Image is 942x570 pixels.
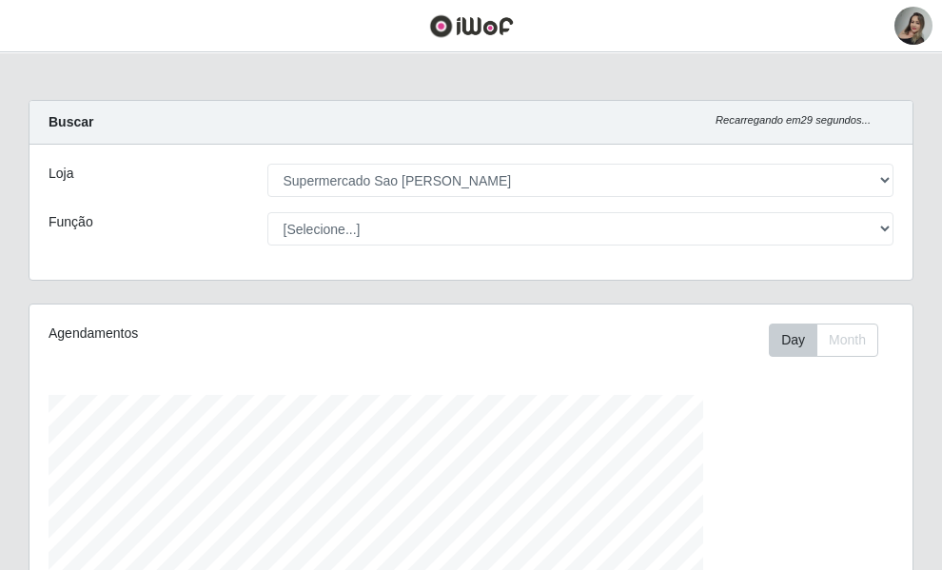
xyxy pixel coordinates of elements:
[769,324,817,357] button: Day
[49,212,93,232] label: Função
[49,114,93,129] strong: Buscar
[49,324,384,344] div: Agendamentos
[716,114,871,126] i: Recarregando em 29 segundos...
[49,164,73,184] label: Loja
[429,14,514,38] img: CoreUI Logo
[769,324,893,357] div: Toolbar with button groups
[816,324,878,357] button: Month
[769,324,878,357] div: First group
